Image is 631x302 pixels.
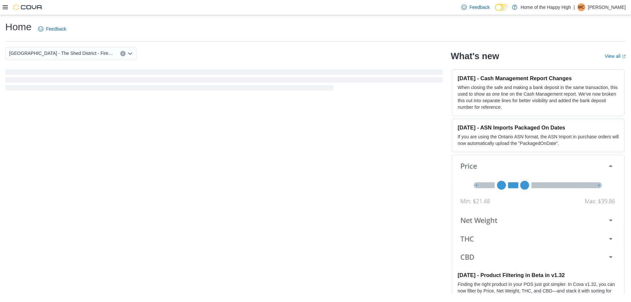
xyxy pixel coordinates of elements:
span: [GEOGRAPHIC_DATA] - The Shed District - Fire & Flower [9,49,114,57]
div: Matthew Cracknell [577,3,585,11]
h3: [DATE] - Cash Management Report Changes [457,75,619,81]
p: [PERSON_NAME] [588,3,626,11]
span: Feedback [469,4,489,11]
span: Loading [5,71,443,92]
h3: [DATE] - ASN Imports Packaged On Dates [457,124,619,131]
img: Cova [13,4,43,11]
p: | [573,3,575,11]
p: Home of the Happy High [521,3,571,11]
a: View allExternal link [605,54,626,59]
svg: External link [622,55,626,58]
span: MC [578,3,585,11]
a: Feedback [459,1,492,14]
button: Clear input [120,51,126,56]
h2: What's new [451,51,499,61]
h1: Home [5,20,32,34]
a: Feedback [35,22,69,35]
input: Dark Mode [495,4,509,11]
h3: [DATE] - Product Filtering in Beta in v1.32 [457,272,619,278]
p: If you are using the Ontario ASN format, the ASN Import in purchase orders will now automatically... [457,133,619,147]
span: Feedback [46,26,66,32]
p: When closing the safe and making a bank deposit in the same transaction, this used to show as one... [457,84,619,110]
button: Open list of options [128,51,133,56]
